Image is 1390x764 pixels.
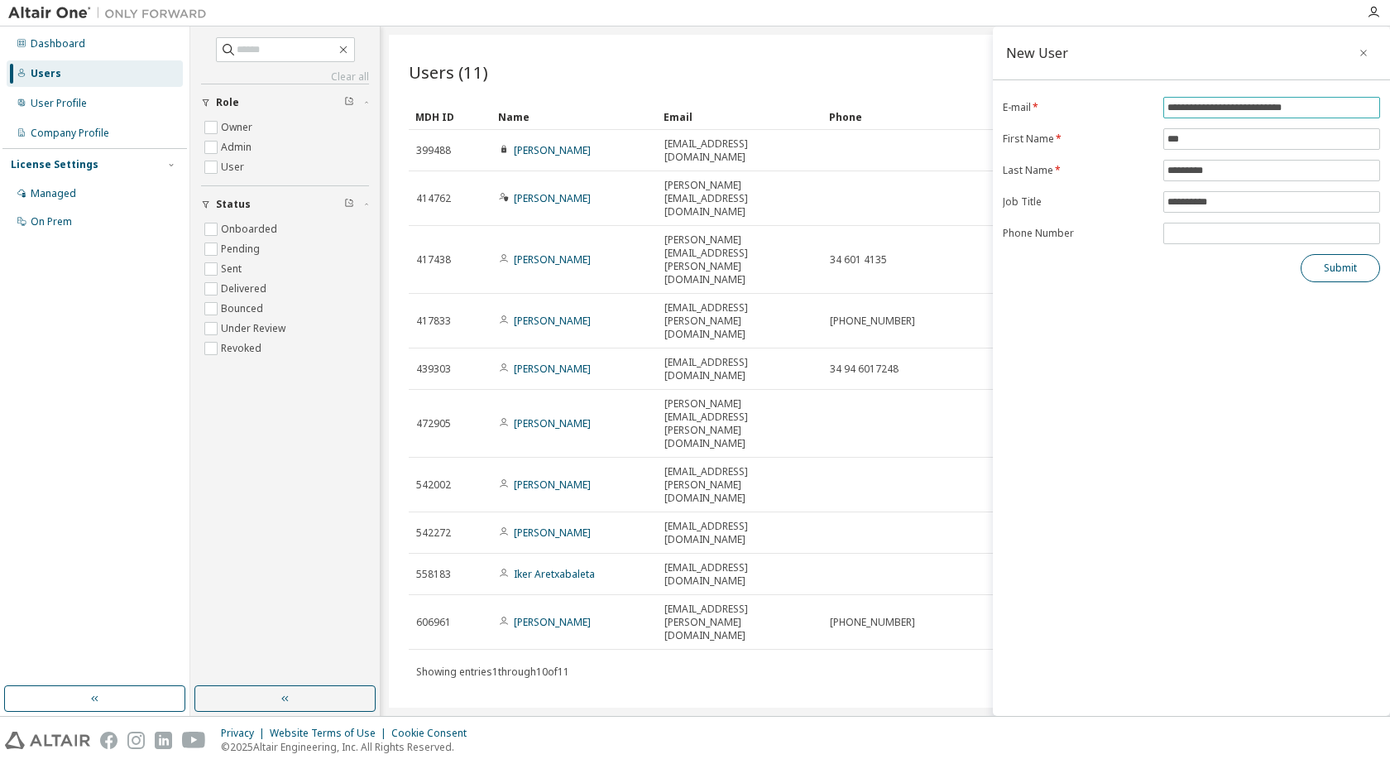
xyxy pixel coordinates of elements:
[182,732,206,749] img: youtube.svg
[409,60,488,84] span: Users (11)
[830,616,915,629] span: [PHONE_NUMBER]
[1003,101,1153,114] label: E-mail
[416,363,451,376] span: 439303
[155,732,172,749] img: linkedin.svg
[664,465,815,505] span: [EMAIL_ADDRESS][PERSON_NAME][DOMAIN_NAME]
[664,520,815,546] span: [EMAIL_ADDRESS][DOMAIN_NAME]
[416,526,451,540] span: 542272
[514,615,591,629] a: [PERSON_NAME]
[416,478,451,492] span: 542002
[664,356,815,382] span: [EMAIL_ADDRESS][DOMAIN_NAME]
[31,97,87,110] div: User Profile
[31,37,85,50] div: Dashboard
[514,314,591,328] a: [PERSON_NAME]
[8,5,215,22] img: Altair One
[514,191,591,205] a: [PERSON_NAME]
[100,732,117,749] img: facebook.svg
[1301,254,1380,282] button: Submit
[221,299,266,319] label: Bounced
[344,198,354,211] span: Clear filter
[514,478,591,492] a: [PERSON_NAME]
[514,143,591,157] a: [PERSON_NAME]
[221,339,265,358] label: Revoked
[31,127,109,140] div: Company Profile
[416,144,451,157] span: 399488
[498,103,650,130] div: Name
[415,103,485,130] div: MDH ID
[829,103,981,130] div: Phone
[416,315,451,328] span: 417833
[127,732,145,749] img: instagram.svg
[31,67,61,80] div: Users
[514,526,591,540] a: [PERSON_NAME]
[344,96,354,109] span: Clear filter
[664,301,815,341] span: [EMAIL_ADDRESS][PERSON_NAME][DOMAIN_NAME]
[11,158,98,171] div: License Settings
[1003,132,1153,146] label: First Name
[416,568,451,581] span: 558183
[31,215,72,228] div: On Prem
[830,363,899,376] span: 34 94 6017248
[514,567,595,581] a: Iker Aretxabaleta
[216,198,251,211] span: Status
[201,84,369,121] button: Role
[221,137,255,157] label: Admin
[391,727,477,740] div: Cookie Consent
[416,192,451,205] span: 414762
[664,103,816,130] div: Email
[221,740,477,754] p: © 2025 Altair Engineering, Inc. All Rights Reserved.
[1006,46,1068,60] div: New User
[5,732,90,749] img: altair_logo.svg
[664,179,815,219] span: [PERSON_NAME][EMAIL_ADDRESS][DOMAIN_NAME]
[830,315,915,328] span: [PHONE_NUMBER]
[221,219,280,239] label: Onboarded
[416,253,451,267] span: 417438
[664,561,815,588] span: [EMAIL_ADDRESS][DOMAIN_NAME]
[416,665,569,679] span: Showing entries 1 through 10 of 11
[221,157,247,177] label: User
[221,239,263,259] label: Pending
[664,603,815,642] span: [EMAIL_ADDRESS][PERSON_NAME][DOMAIN_NAME]
[514,362,591,376] a: [PERSON_NAME]
[201,186,369,223] button: Status
[201,70,369,84] a: Clear all
[1003,195,1153,209] label: Job Title
[416,417,451,430] span: 472905
[1003,164,1153,177] label: Last Name
[664,397,815,450] span: [PERSON_NAME][EMAIL_ADDRESS][PERSON_NAME][DOMAIN_NAME]
[1003,227,1153,240] label: Phone Number
[221,319,289,339] label: Under Review
[221,727,270,740] div: Privacy
[221,118,256,137] label: Owner
[830,253,887,267] span: 34 601 4135
[221,279,270,299] label: Delivered
[664,137,815,164] span: [EMAIL_ADDRESS][DOMAIN_NAME]
[514,416,591,430] a: [PERSON_NAME]
[270,727,391,740] div: Website Terms of Use
[216,96,239,109] span: Role
[221,259,245,279] label: Sent
[514,252,591,267] a: [PERSON_NAME]
[664,233,815,286] span: [PERSON_NAME][EMAIL_ADDRESS][PERSON_NAME][DOMAIN_NAME]
[416,616,451,629] span: 606961
[31,187,76,200] div: Managed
